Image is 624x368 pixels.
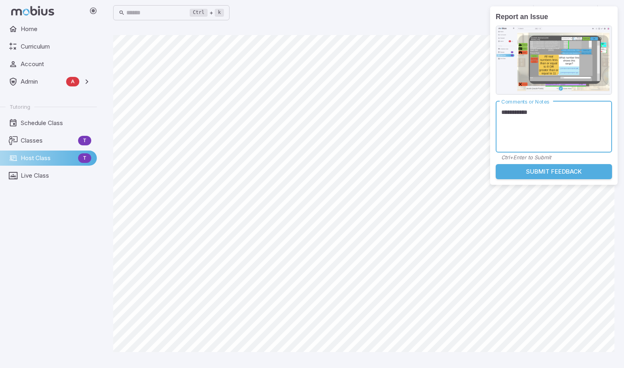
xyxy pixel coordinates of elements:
[21,136,75,145] span: Classes
[66,78,79,86] span: A
[21,25,91,33] span: Home
[215,9,224,17] kbd: k
[516,5,532,20] button: Join in Zoom Client
[21,171,91,180] span: Live Class
[565,5,581,20] button: Start Drawing on Questions
[581,5,596,20] button: Create Activity
[490,6,618,185] div: Report Issue
[550,5,565,20] button: Report an Issue
[190,9,208,17] kbd: Ctrl
[10,103,30,110] span: Tutoring
[501,98,549,106] label: Comments or Notes
[535,5,550,20] button: Fullscreen Game
[496,25,612,95] img: Screenshot
[21,42,91,51] span: Curriculum
[496,164,612,179] button: Submit Feedback
[21,154,75,162] span: Host Class
[78,154,91,162] span: T
[21,77,63,86] span: Admin
[190,8,224,18] div: +
[78,137,91,145] span: T
[501,154,551,161] i: Ctrl+Enter to Submit
[21,60,91,69] span: Account
[496,12,612,22] h3: Report an Issue
[610,9,615,16] button: close
[21,119,91,127] span: Schedule Class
